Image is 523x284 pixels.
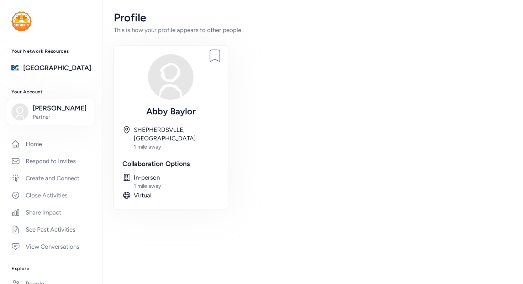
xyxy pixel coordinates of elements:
[134,143,219,150] div: 1 mile away
[11,266,91,272] h3: Explore
[114,11,512,24] div: Profile
[134,191,219,200] div: Virtual
[33,103,90,113] span: [PERSON_NAME]
[6,136,97,152] a: Home
[33,113,90,120] span: Partner
[134,173,219,182] div: In-person
[122,159,219,169] div: Collaboration Options
[23,63,91,73] a: [GEOGRAPHIC_DATA]
[148,54,194,100] img: Avatar
[11,11,32,31] img: logo
[11,60,19,76] img: logo
[6,170,97,186] a: Create and Connect
[11,48,91,54] h3: Your Network Resources
[7,99,95,125] button: [PERSON_NAME]Partner
[122,105,219,117] div: Abby Baylor
[134,125,219,143] div: SHEPHERDSVLLE, [GEOGRAPHIC_DATA]
[11,89,91,95] h3: Your Account
[134,182,219,190] div: 1 mile away
[6,153,97,169] a: Respond to Invites
[6,222,97,237] a: See Past Activities
[6,239,97,254] a: View Conversations
[6,187,97,203] a: Close Activities
[114,26,512,34] div: This is how your profile appears to other people.
[6,205,97,220] a: Share Impact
